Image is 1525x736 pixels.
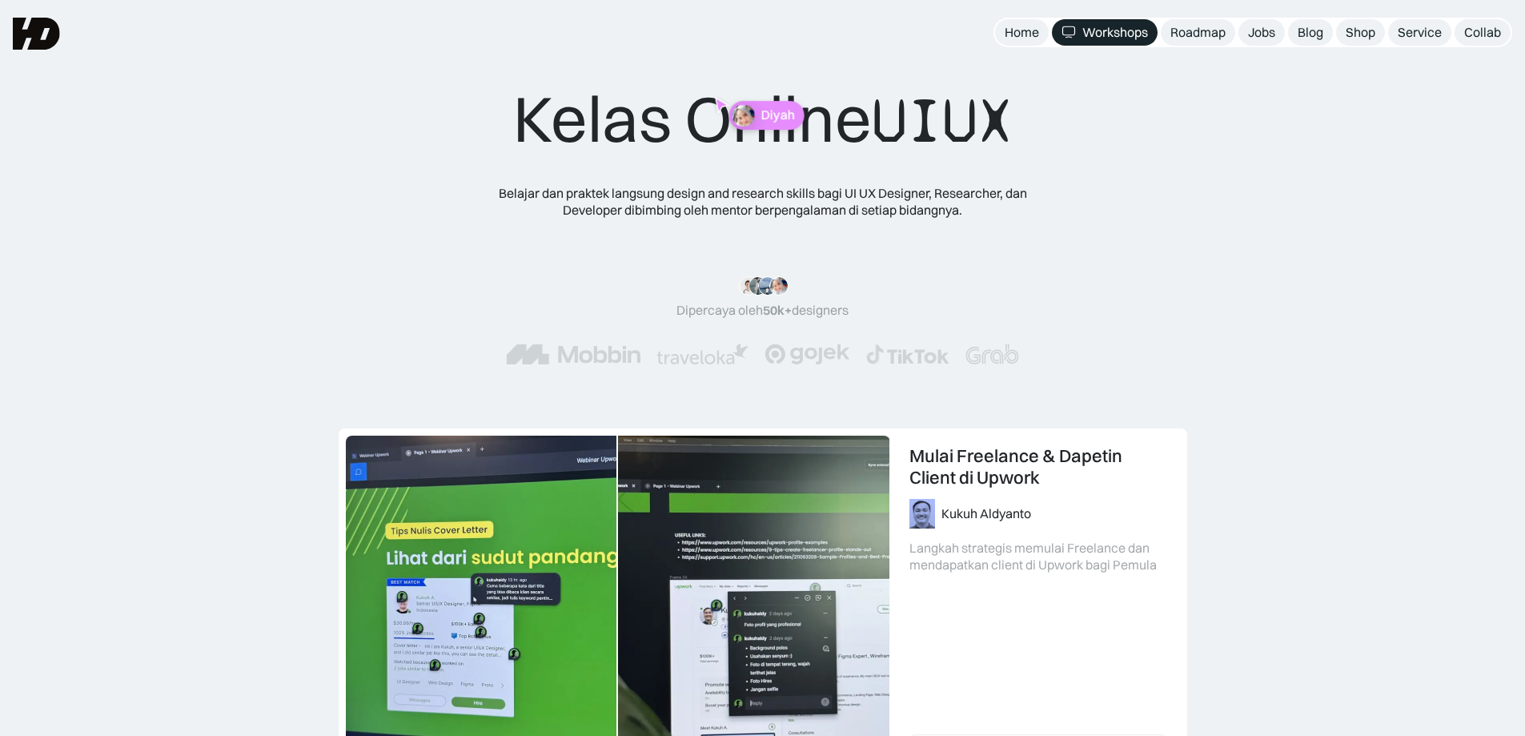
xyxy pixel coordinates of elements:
[760,108,794,123] p: Diyah
[1346,24,1375,41] div: Shop
[1464,24,1501,41] div: Collab
[1388,19,1451,46] a: Service
[1082,24,1148,41] div: Workshops
[513,80,1013,159] div: Kelas Online
[1288,19,1333,46] a: Blog
[1455,19,1511,46] a: Collab
[763,302,792,318] span: 50k+
[1336,19,1385,46] a: Shop
[676,302,849,319] div: Dipercaya oleh designers
[1298,24,1323,41] div: Blog
[1248,24,1275,41] div: Jobs
[995,19,1049,46] a: Home
[1161,19,1235,46] a: Roadmap
[872,82,1013,159] span: UIUX
[475,185,1051,219] div: Belajar dan praktek langsung design and research skills bagi UI UX Designer, Researcher, dan Deve...
[1005,24,1039,41] div: Home
[1170,24,1226,41] div: Roadmap
[1238,19,1285,46] a: Jobs
[1398,24,1442,41] div: Service
[1052,19,1158,46] a: Workshops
